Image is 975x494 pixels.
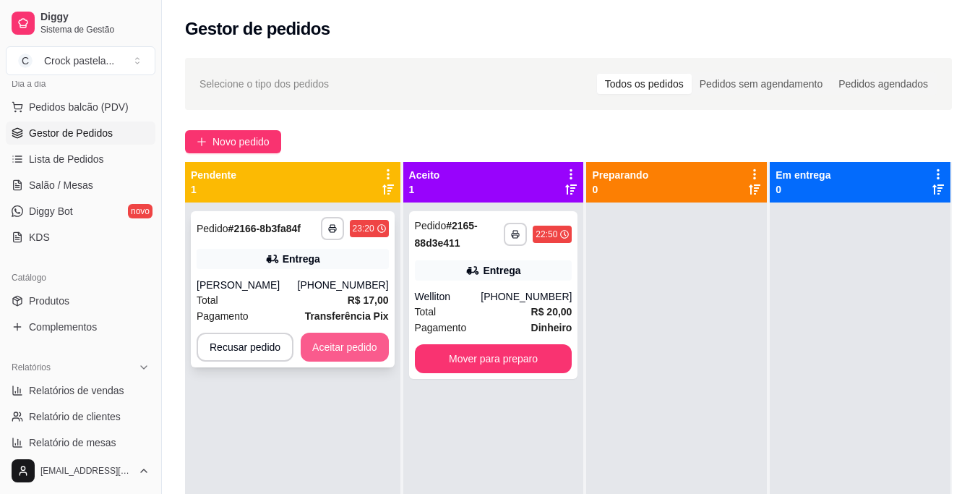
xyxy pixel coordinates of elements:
[29,383,124,398] span: Relatórios de vendas
[12,362,51,373] span: Relatórios
[29,126,113,140] span: Gestor de Pedidos
[6,431,155,454] a: Relatório de mesas
[40,465,132,477] span: [EMAIL_ADDRESS][DOMAIN_NAME]
[6,226,155,249] a: KDS
[29,204,73,218] span: Diggy Bot
[409,168,440,182] p: Aceito
[212,134,270,150] span: Novo pedido
[483,263,520,278] div: Entrega
[6,289,155,312] a: Produtos
[197,278,298,292] div: [PERSON_NAME]
[29,152,104,166] span: Lista de Pedidos
[6,46,155,75] button: Select a team
[6,72,155,95] div: Dia a dia
[592,168,648,182] p: Preparando
[197,333,293,362] button: Recusar pedido
[6,405,155,428] a: Relatório de clientes
[191,182,236,197] p: 1
[283,252,320,266] div: Entrega
[776,168,830,182] p: Em entrega
[6,122,155,145] a: Gestor de Pedidos
[592,182,648,197] p: 0
[597,74,692,94] div: Todos os pedidos
[409,182,440,197] p: 1
[29,178,93,192] span: Salão / Mesas
[29,435,116,450] span: Relatório de mesas
[776,182,830,197] p: 0
[6,200,155,223] a: Diggy Botnovo
[44,54,114,68] div: Crock pastela ...
[415,220,478,249] strong: # 2165-88d3e411
[185,130,281,153] button: Novo pedido
[197,308,249,324] span: Pagamento
[40,24,150,35] span: Sistema de Gestão
[415,289,481,304] div: Welliton
[301,333,389,362] button: Aceitar pedido
[6,95,155,119] button: Pedidos balcão (PDV)
[29,294,69,308] span: Produtos
[830,74,936,94] div: Pedidos agendados
[6,266,155,289] div: Catálogo
[29,230,50,244] span: KDS
[6,379,155,402] a: Relatórios de vendas
[197,292,218,308] span: Total
[415,220,447,231] span: Pedido
[6,148,155,171] a: Lista de Pedidos
[228,223,301,234] strong: # 2166-8b3fa84f
[536,229,557,240] div: 22:50
[18,54,33,68] span: C
[415,304,437,320] span: Total
[692,74,830,94] div: Pedidos sem agendamento
[6,315,155,338] a: Complementos
[191,168,236,182] p: Pendente
[415,344,572,373] button: Mover para preparo
[6,174,155,197] a: Salão / Mesas
[29,409,121,424] span: Relatório de clientes
[415,320,467,336] span: Pagamento
[531,306,572,318] strong: R$ 20,00
[185,17,330,41] h2: Gestor de pedidos
[199,76,329,92] span: Selecione o tipo dos pedidos
[298,278,389,292] div: [PHONE_NUMBER]
[6,453,155,488] button: [EMAIL_ADDRESS][DOMAIN_NAME]
[29,320,97,334] span: Complementos
[197,137,207,147] span: plus
[40,11,150,24] span: Diggy
[6,6,155,41] a: DiggySistema de Gestão
[348,294,389,306] strong: R$ 17,00
[353,223,374,234] div: 23:20
[481,289,572,304] div: [PHONE_NUMBER]
[197,223,228,234] span: Pedido
[531,322,572,333] strong: Dinheiro
[29,100,129,114] span: Pedidos balcão (PDV)
[305,310,389,322] strong: Transferência Pix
